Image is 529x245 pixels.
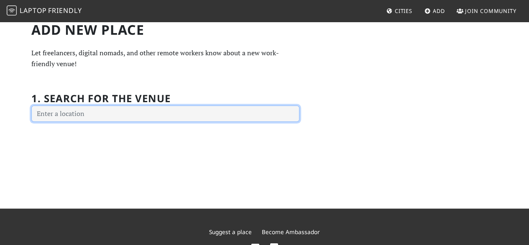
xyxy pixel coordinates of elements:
span: Friendly [48,6,82,15]
span: Laptop [20,6,47,15]
img: LaptopFriendly [7,5,17,15]
a: Add [421,3,448,18]
a: Cities [383,3,416,18]
input: Enter a location [31,106,299,122]
a: Join Community [453,3,520,18]
p: Let freelancers, digital nomads, and other remote workers know about a new work-friendly venue! [31,48,299,69]
span: Join Community [465,7,516,15]
h1: Add new Place [31,22,299,38]
a: Suggest a place [209,228,252,236]
span: Add [433,7,445,15]
a: Become Ambassador [262,228,320,236]
h2: 1. Search for the venue [31,93,171,105]
span: Cities [395,7,412,15]
a: LaptopFriendly LaptopFriendly [7,4,82,18]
